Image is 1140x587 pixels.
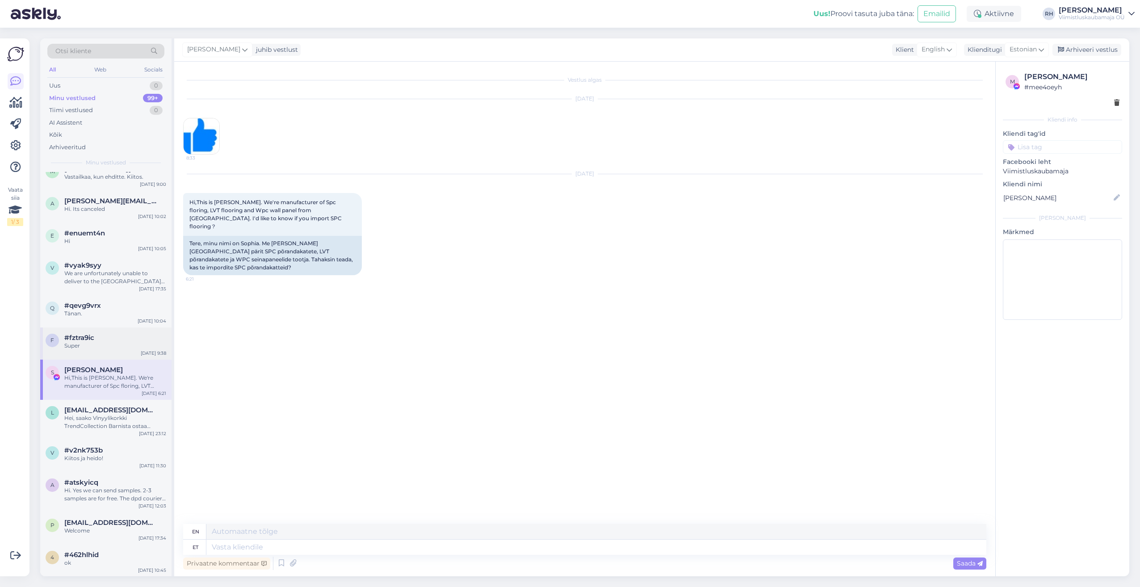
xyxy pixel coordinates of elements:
div: Kiitos ja heido! [64,454,166,462]
span: e [50,232,54,239]
span: #enuemt4n [64,229,105,237]
div: Tiimi vestlused [49,106,93,115]
input: Lisa nimi [1003,193,1112,203]
div: All [47,64,58,75]
div: Uus [49,81,60,90]
p: Kliendi tag'id [1003,129,1122,138]
b: Uus! [813,9,830,18]
span: #atskyicq [64,478,98,486]
div: [PERSON_NAME] [1059,7,1125,14]
div: 99+ [143,94,163,103]
span: laurajane3@hotmail.com [64,406,157,414]
div: Welcome [64,527,166,535]
div: Hi,This is [PERSON_NAME]. We're manufacturer of Spc floring, LVT flooring and Wpc wall panel from... [64,374,166,390]
div: Vastailkaa, kun ehditte. Kiitos. [64,173,166,181]
div: Kliendi info [1003,116,1122,124]
span: English [922,45,945,55]
div: Hei, saako Vinyylikorkki TrendCollection Barnista ostaa mallipalan? [64,414,166,430]
span: 8:33 [186,155,220,161]
input: Lisa tag [1003,140,1122,154]
span: Hi,This is [PERSON_NAME]. We're manufacturer of Spc floring, LVT flooring and Wpc wall panel from... [189,199,343,230]
div: Vestlus algas [183,76,986,84]
span: [PERSON_NAME] [187,45,240,55]
div: Privaatne kommentaar [183,558,270,570]
div: [DATE] [183,95,986,103]
div: Arhiveeritud [49,143,86,152]
div: Minu vestlused [49,94,96,103]
div: [DATE] 10:45 [138,567,166,574]
div: [PERSON_NAME] [1024,71,1119,82]
span: Saada [957,559,983,567]
div: en [192,524,199,539]
div: [DATE] 9:00 [140,181,166,188]
div: We are unfortunately unable to deliver to the [GEOGRAPHIC_DATA] due tot the customs difficulties. [64,269,166,285]
p: Märkmed [1003,227,1122,237]
span: v [50,264,54,271]
div: Vaata siia [7,186,23,226]
div: [DATE] 10:04 [138,318,166,324]
div: et [193,540,198,555]
p: Kliendi nimi [1003,180,1122,189]
div: Klient [892,45,914,55]
div: RH [1043,8,1055,20]
div: Web [92,64,108,75]
div: Aktiivne [967,6,1021,22]
span: f [50,337,54,344]
div: # mee4oeyh [1024,82,1119,92]
img: Attachment [184,118,219,154]
div: [PERSON_NAME] [1003,214,1122,222]
span: Otsi kliente [55,46,91,56]
div: Klienditugi [964,45,1002,55]
span: #462hlhid [64,551,99,559]
div: juhib vestlust [252,45,298,55]
span: #fztra9ic [64,334,94,342]
span: m [1010,78,1015,85]
div: Super [64,342,166,350]
div: [DATE] 10:05 [138,245,166,252]
div: Tänan. [64,310,166,318]
div: [DATE] 12:03 [138,503,166,509]
img: Askly Logo [7,46,24,63]
div: Proovi tasuta juba täna: [813,8,914,19]
div: [DATE] 6:21 [142,390,166,397]
a: [PERSON_NAME]Viimistluskaubamaja OÜ [1059,7,1135,21]
div: [DATE] 11:30 [139,462,166,469]
span: Minu vestlused [86,159,126,167]
div: [DATE] 17:35 [139,285,166,292]
div: [DATE] 23:12 [139,430,166,437]
span: a [50,482,54,488]
span: Sophia Meng [64,366,123,374]
div: AI Assistent [49,118,82,127]
div: 0 [150,106,163,115]
span: #vyak9syy [64,261,101,269]
span: p [50,522,54,528]
span: a [50,200,54,207]
div: Tere, minu nimi on Sophia. Me [PERSON_NAME][GEOGRAPHIC_DATA] pärit SPC põrandakatete, LVT põranda... [183,236,362,275]
span: 4 [50,554,54,561]
span: l [51,409,54,416]
div: ok [64,559,166,567]
span: v [50,449,54,456]
span: #v2nk753b [64,446,103,454]
span: S [51,369,54,376]
span: phynnine@gmail.com [64,519,157,527]
div: [DATE] 10:02 [138,213,166,220]
div: [DATE] 9:38 [141,350,166,356]
div: Socials [142,64,164,75]
span: #qevg9vrx [64,302,101,310]
div: [DATE] 17:34 [138,535,166,541]
p: Viimistluskaubamaja [1003,167,1122,176]
div: [DATE] [183,170,986,178]
span: 6:21 [186,276,219,282]
div: 1 / 3 [7,218,23,226]
span: q [50,305,54,311]
button: Emailid [918,5,956,22]
div: Viimistluskaubamaja OÜ [1059,14,1125,21]
div: Kõik [49,130,62,139]
div: Arhiveeri vestlus [1052,44,1121,56]
span: alex.ginman@hotmail.com [64,197,157,205]
span: Estonian [1010,45,1037,55]
div: Hi. Its canceled [64,205,166,213]
div: Hi [64,237,166,245]
div: Hi. Yes we can send samples. 2-3 samples are for free. The dpd courier cost to [GEOGRAPHIC_DATA] ... [64,486,166,503]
